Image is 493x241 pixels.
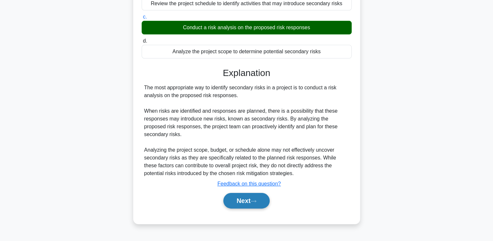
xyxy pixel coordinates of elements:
[142,21,352,34] div: Conduct a risk analysis on the proposed risk responses
[223,193,270,209] button: Next
[142,45,352,58] div: Analyze the project scope to determine potential secondary risks
[143,14,147,19] span: c.
[143,38,147,44] span: d.
[144,84,349,177] div: The most appropriate way to identify secondary risks in a project is to conduct a risk analysis o...
[217,181,281,186] a: Feedback on this question?
[146,68,348,79] h3: Explanation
